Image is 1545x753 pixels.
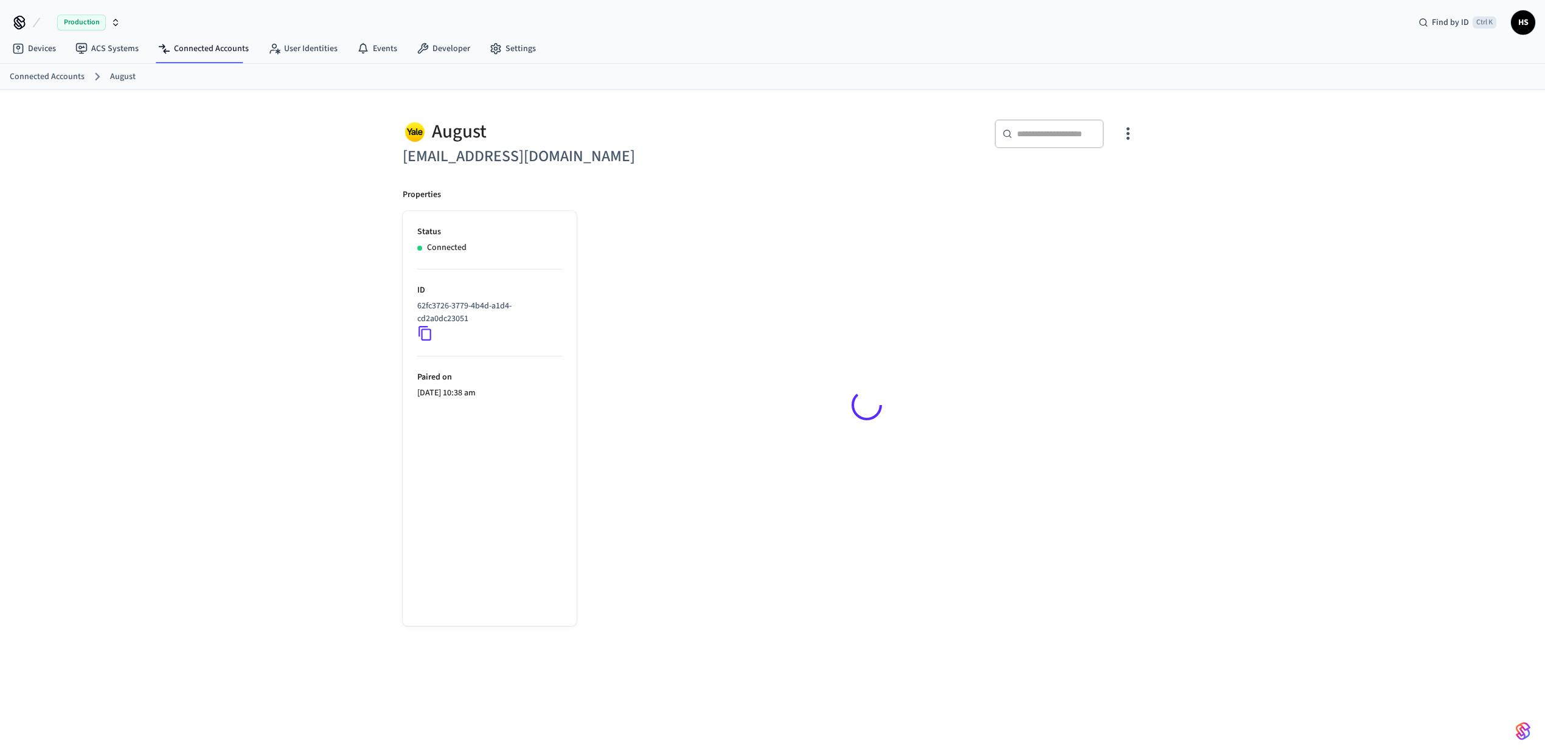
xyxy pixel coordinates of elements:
[407,38,480,60] a: Developer
[1409,12,1506,33] div: Find by IDCtrl K
[417,226,562,238] p: Status
[1432,16,1469,29] span: Find by ID
[2,38,66,60] a: Devices
[403,119,427,144] img: Yale Logo, Square
[110,71,136,83] a: August
[480,38,546,60] a: Settings
[417,371,562,384] p: Paired on
[417,300,557,325] p: 62fc3726-3779-4b4d-a1d4-cd2a0dc23051
[417,387,562,400] p: [DATE] 10:38 am
[57,15,106,30] span: Production
[66,38,148,60] a: ACS Systems
[427,241,467,254] p: Connected
[403,189,441,201] p: Properties
[403,119,765,144] div: August
[148,38,259,60] a: Connected Accounts
[1512,12,1534,33] span: HS
[417,284,562,297] p: ID
[1511,10,1535,35] button: HS
[1516,721,1530,741] img: SeamLogoGradient.69752ec5.svg
[259,38,347,60] a: User Identities
[347,38,407,60] a: Events
[403,144,765,169] h6: [EMAIL_ADDRESS][DOMAIN_NAME]
[1473,16,1496,29] span: Ctrl K
[10,71,85,83] a: Connected Accounts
